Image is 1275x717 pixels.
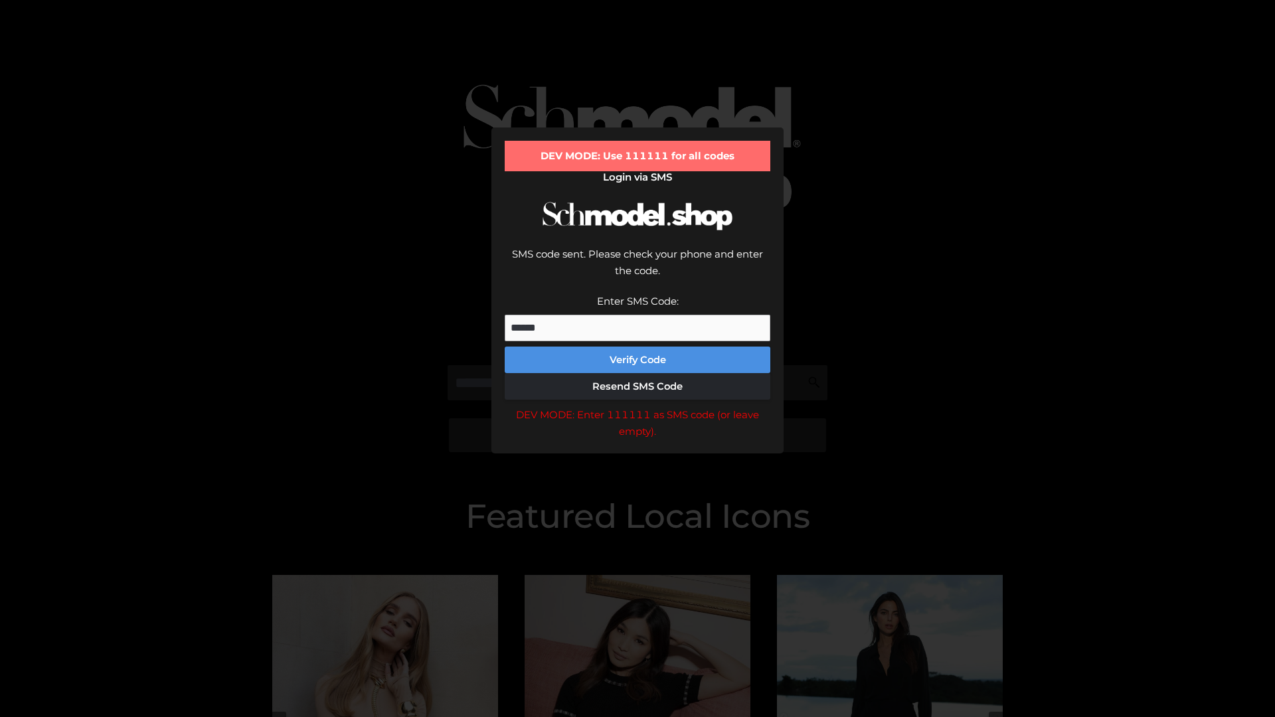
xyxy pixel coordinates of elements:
div: DEV MODE: Use 111111 for all codes [505,141,770,171]
div: SMS code sent. Please check your phone and enter the code. [505,246,770,293]
button: Resend SMS Code [505,373,770,400]
img: Schmodel Logo [538,190,737,242]
h2: Login via SMS [505,171,770,183]
button: Verify Code [505,347,770,373]
div: DEV MODE: Enter 111111 as SMS code (or leave empty). [505,406,770,440]
label: Enter SMS Code: [597,295,679,307]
